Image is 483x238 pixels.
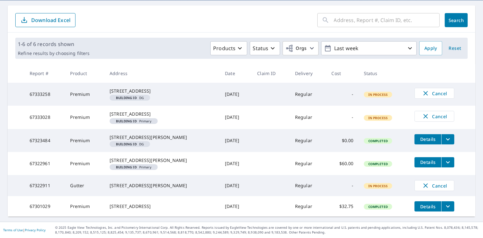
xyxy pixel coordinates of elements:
[327,83,359,106] td: -
[25,152,65,175] td: 67322961
[332,43,406,54] p: Last week
[55,225,480,235] p: © 2025 Eagle View Technologies, Inc. and Pictometry International Corp. All Rights Reserved. Repo...
[65,106,105,129] td: Premium
[112,142,148,146] span: DG
[415,201,441,211] button: detailsBtn-67301029
[290,129,327,152] td: Regular
[441,157,454,167] button: filesDropdownBtn-67322961
[290,196,327,217] td: Regular
[110,111,215,117] div: [STREET_ADDRESS]
[110,134,215,141] div: [STREET_ADDRESS][PERSON_NAME]
[116,96,137,99] em: Building ID
[445,41,465,55] button: Reset
[65,152,105,175] td: Premium
[252,64,290,83] th: Claim ID
[441,134,454,144] button: filesDropdownBtn-67323484
[334,11,440,29] input: Address, Report #, Claim ID, etc.
[364,92,392,97] span: In Process
[116,165,137,169] em: Building ID
[25,196,65,217] td: 67301029
[321,41,417,55] button: Last week
[25,175,65,196] td: 67322911
[364,139,392,143] span: Completed
[110,203,215,210] div: [STREET_ADDRESS]
[15,13,76,27] button: Download Excel
[445,13,468,27] button: Search
[220,152,252,175] td: [DATE]
[441,201,454,211] button: filesDropdownBtn-67301029
[116,142,137,146] em: Building ID
[112,96,148,99] span: DG
[364,162,392,166] span: Completed
[421,89,448,97] span: Cancel
[250,41,280,55] button: Status
[327,106,359,129] td: -
[3,228,46,232] p: |
[116,119,137,123] em: Building ID
[327,175,359,196] td: -
[290,64,327,83] th: Delivery
[415,111,454,122] button: Cancel
[418,203,437,210] span: Details
[112,165,155,169] span: Primary
[25,83,65,106] td: 67333258
[220,129,252,152] td: [DATE]
[327,129,359,152] td: $0.00
[3,228,23,232] a: Terms of Use
[25,106,65,129] td: 67333028
[25,64,65,83] th: Report #
[447,44,463,52] span: Reset
[418,136,437,142] span: Details
[415,88,454,99] button: Cancel
[25,228,46,232] a: Privacy Policy
[415,180,454,191] button: Cancel
[424,44,437,52] span: Apply
[110,157,215,164] div: [STREET_ADDRESS][PERSON_NAME]
[290,106,327,129] td: Regular
[419,41,442,55] button: Apply
[415,134,441,144] button: detailsBtn-67323484
[210,41,247,55] button: Products
[421,112,448,120] span: Cancel
[220,175,252,196] td: [DATE]
[65,175,105,196] td: Gutter
[110,182,215,189] div: [STREET_ADDRESS][PERSON_NAME]
[290,83,327,106] td: Regular
[65,83,105,106] td: Premium
[421,182,448,189] span: Cancel
[220,196,252,217] td: [DATE]
[283,41,319,55] button: Orgs
[359,64,410,83] th: Status
[18,40,90,48] p: 1-6 of 6 records shown
[364,204,392,209] span: Completed
[220,83,252,106] td: [DATE]
[65,129,105,152] td: Premium
[418,159,437,165] span: Details
[110,88,215,94] div: [STREET_ADDRESS]
[415,157,441,167] button: detailsBtn-67322961
[253,44,268,52] p: Status
[18,50,90,56] p: Refine results by choosing filters
[327,152,359,175] td: $60.00
[112,119,155,123] span: Primary
[364,116,392,120] span: In Process
[290,175,327,196] td: Regular
[213,44,235,52] p: Products
[220,64,252,83] th: Date
[327,196,359,217] td: $32.75
[65,64,105,83] th: Product
[220,106,252,129] td: [DATE]
[65,196,105,217] td: Premium
[327,64,359,83] th: Cost
[450,17,463,23] span: Search
[25,129,65,152] td: 67323484
[290,152,327,175] td: Regular
[105,64,220,83] th: Address
[31,17,70,24] p: Download Excel
[364,184,392,188] span: In Process
[285,44,307,52] span: Orgs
